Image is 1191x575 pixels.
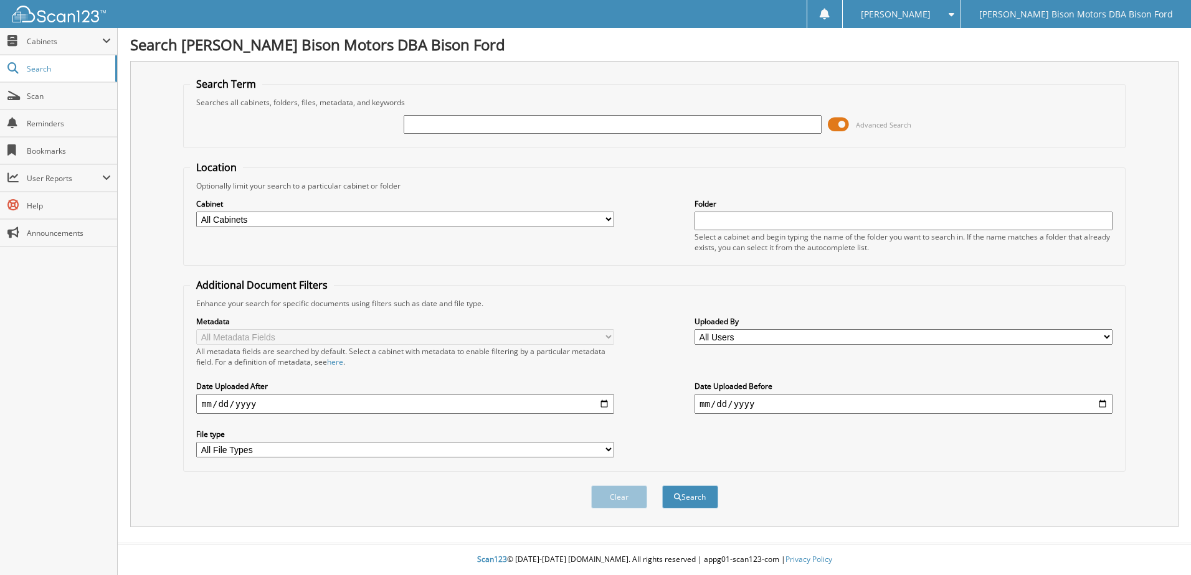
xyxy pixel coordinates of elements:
[196,346,614,367] div: All metadata fields are searched by default. Select a cabinet with metadata to enable filtering b...
[856,120,911,129] span: Advanced Search
[190,298,1119,309] div: Enhance your search for specific documents using filters such as date and file type.
[477,554,507,564] span: Scan123
[695,316,1113,327] label: Uploaded By
[196,199,614,209] label: Cabinet
[1129,515,1191,575] iframe: Chat Widget
[662,485,718,508] button: Search
[190,180,1119,191] div: Optionally limit your search to a particular cabinet or folder
[196,394,614,414] input: start
[190,278,334,292] legend: Additional Document Filters
[196,316,614,327] label: Metadata
[27,36,102,47] span: Cabinets
[979,11,1173,18] span: [PERSON_NAME] Bison Motors DBA Bison Ford
[118,545,1191,575] div: © [DATE]-[DATE] [DOMAIN_NAME]. All rights reserved | appg01-scan123-com |
[27,146,111,156] span: Bookmarks
[196,381,614,391] label: Date Uploaded After
[27,228,111,238] span: Announcements
[27,173,102,184] span: User Reports
[190,97,1119,108] div: Searches all cabinets, folders, files, metadata, and keywords
[695,394,1113,414] input: end
[27,63,109,74] span: Search
[695,231,1113,253] div: Select a cabinet and begin typing the name of the folder you want to search in. If the name match...
[27,200,111,211] span: Help
[190,161,243,174] legend: Location
[27,118,111,129] span: Reminders
[785,554,832,564] a: Privacy Policy
[27,91,111,101] span: Scan
[695,381,1113,391] label: Date Uploaded Before
[861,11,931,18] span: [PERSON_NAME]
[591,485,647,508] button: Clear
[695,199,1113,209] label: Folder
[12,6,106,22] img: scan123-logo-white.svg
[130,34,1179,55] h1: Search [PERSON_NAME] Bison Motors DBA Bison Ford
[327,357,343,367] a: here
[190,77,262,91] legend: Search Term
[196,429,614,439] label: File type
